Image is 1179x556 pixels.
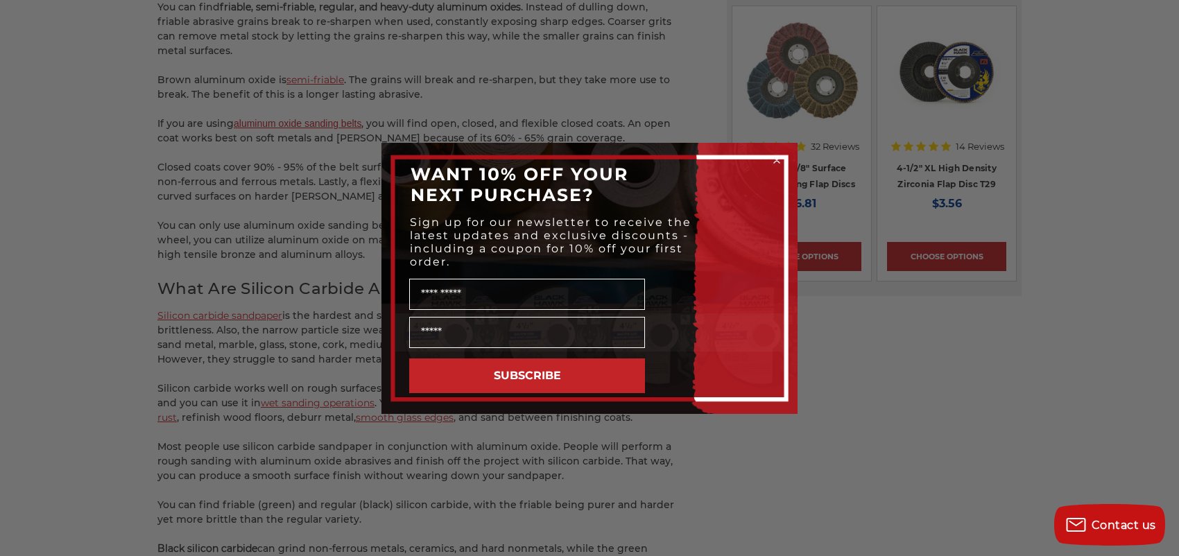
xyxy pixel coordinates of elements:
[770,153,784,167] button: Close dialog
[1092,519,1156,532] span: Contact us
[409,317,645,348] input: Email
[409,358,645,393] button: SUBSCRIBE
[411,164,628,205] span: WANT 10% OFF YOUR NEXT PURCHASE?
[1054,504,1165,546] button: Contact us
[410,216,691,268] span: Sign up for our newsletter to receive the latest updates and exclusive discounts - including a co...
